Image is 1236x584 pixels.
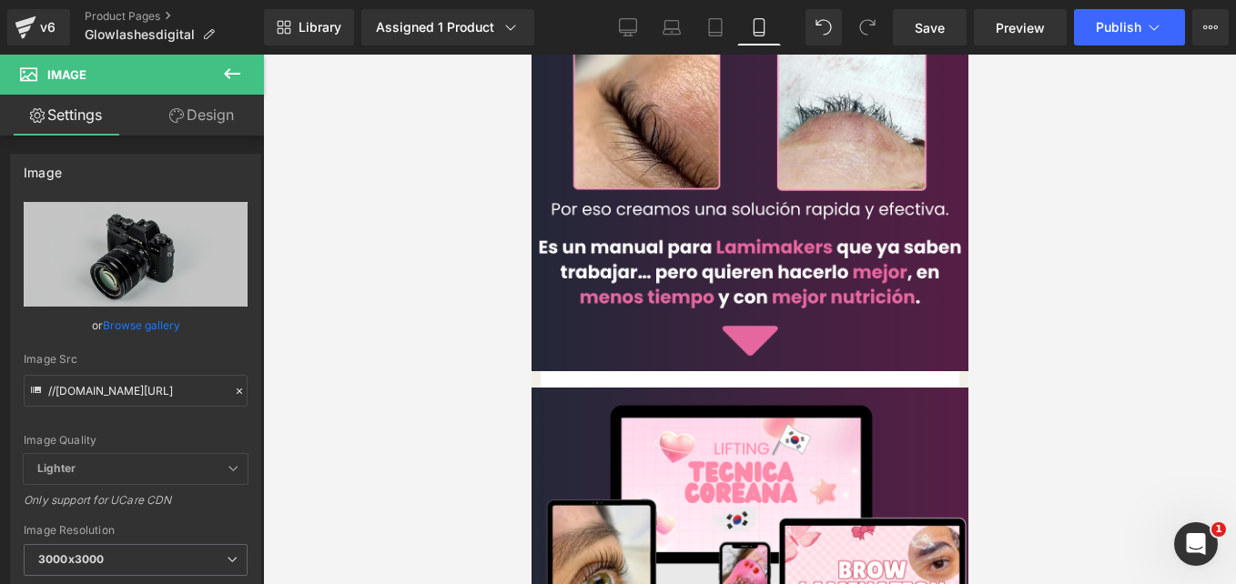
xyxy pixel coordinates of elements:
[24,316,248,335] div: or
[7,9,70,45] a: v6
[650,9,694,45] a: Laptop
[915,18,945,37] span: Save
[24,353,248,366] div: Image Src
[24,375,248,407] input: Link
[24,524,248,537] div: Image Resolution
[24,434,248,447] div: Image Quality
[38,552,104,566] b: 3000x3000
[36,15,59,39] div: v6
[974,9,1067,45] a: Preview
[376,18,520,36] div: Assigned 1 Product
[1192,9,1229,45] button: More
[85,27,195,42] span: Glowlashesdigital
[37,461,76,475] b: Lighter
[805,9,842,45] button: Undo
[694,9,737,45] a: Tablet
[299,19,341,35] span: Library
[996,18,1045,37] span: Preview
[1096,20,1141,35] span: Publish
[103,309,180,341] a: Browse gallery
[737,9,781,45] a: Mobile
[606,9,650,45] a: Desktop
[47,67,86,82] span: Image
[1174,522,1218,566] iframe: Intercom live chat
[264,9,354,45] a: New Library
[1211,522,1226,537] span: 1
[24,493,248,519] div: Only support for UCare CDN
[849,9,886,45] button: Redo
[1074,9,1185,45] button: Publish
[85,9,264,24] a: Product Pages
[24,155,62,180] div: Image
[136,95,268,136] a: Design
